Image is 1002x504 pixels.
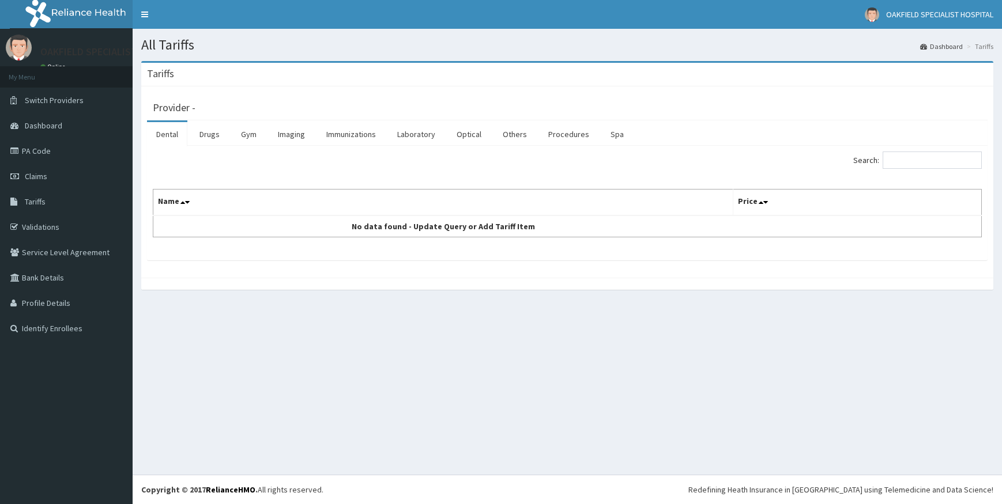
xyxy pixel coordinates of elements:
a: Online [40,63,68,71]
h3: Provider - [153,103,195,113]
a: Optical [447,122,491,146]
a: Dashboard [920,41,963,51]
img: User Image [6,35,32,60]
span: Claims [25,171,47,181]
td: No data found - Update Query or Add Tariff Item [153,215,733,237]
label: Search: [853,151,982,169]
img: User Image [865,7,879,22]
span: OAKFIELD SPECIALIST HOSPITAL [886,9,993,20]
a: Drugs [190,122,229,146]
a: Dental [147,122,187,146]
a: RelianceHMO [206,484,255,495]
strong: Copyright © 2017 . [141,484,258,495]
footer: All rights reserved. [133,475,1002,504]
a: Gym [232,122,266,146]
h3: Tariffs [147,69,174,79]
p: OAKFIELD SPECIALIST HOSPITAL [40,47,184,57]
input: Search: [883,151,982,169]
span: Switch Providers [25,95,84,105]
span: Tariffs [25,196,46,207]
a: Immunizations [317,122,385,146]
a: Spa [601,122,633,146]
div: Redefining Heath Insurance in [GEOGRAPHIC_DATA] using Telemedicine and Data Science! [688,484,993,495]
th: Price [733,190,981,216]
th: Name [153,190,733,216]
a: Imaging [269,122,314,146]
a: Others [494,122,536,146]
a: Laboratory [388,122,445,146]
span: Dashboard [25,120,62,131]
h1: All Tariffs [141,37,993,52]
li: Tariffs [964,41,993,51]
a: Procedures [539,122,598,146]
